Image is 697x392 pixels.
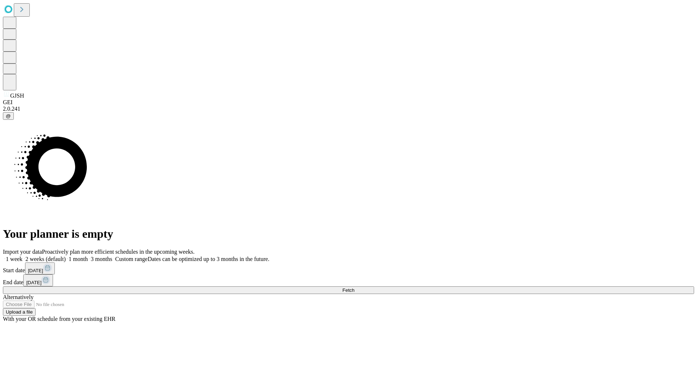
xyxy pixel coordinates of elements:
span: Proactively plan more efficient schedules in the upcoming weeks. [42,249,195,255]
span: With your OR schedule from your existing EHR [3,316,115,322]
div: Start date [3,262,694,274]
span: 1 week [6,256,23,262]
span: Import your data [3,249,42,255]
button: Fetch [3,286,694,294]
span: [DATE] [26,280,41,285]
span: GJSH [10,93,24,99]
span: Dates can be optimized up to 3 months in the future. [148,256,269,262]
span: Fetch [342,287,354,293]
button: [DATE] [25,262,55,274]
span: [DATE] [28,268,43,273]
div: GEI [3,99,694,106]
span: 3 months [91,256,112,262]
span: Custom range [115,256,147,262]
span: @ [6,113,11,119]
span: Alternatively [3,294,33,300]
button: [DATE] [23,274,53,286]
button: Upload a file [3,308,36,316]
div: 2.0.241 [3,106,694,112]
span: 1 month [69,256,88,262]
span: 2 weeks (default) [25,256,66,262]
h1: Your planner is empty [3,227,694,241]
div: End date [3,274,694,286]
button: @ [3,112,14,120]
